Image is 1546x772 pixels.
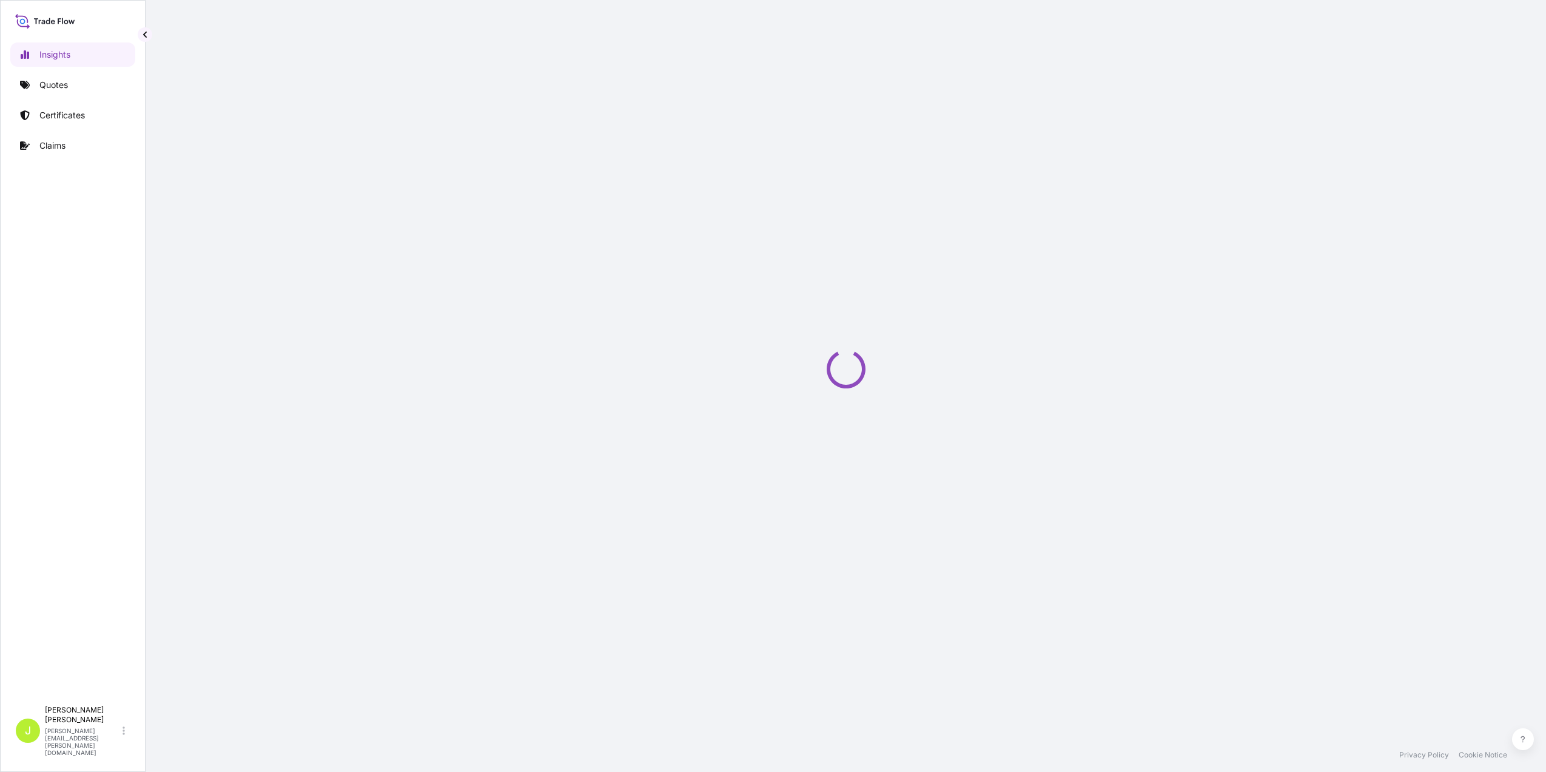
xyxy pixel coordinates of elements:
[39,79,68,91] p: Quotes
[10,42,135,67] a: Insights
[39,109,85,121] p: Certificates
[10,134,135,158] a: Claims
[1399,750,1449,760] a: Privacy Policy
[10,103,135,127] a: Certificates
[39,49,70,61] p: Insights
[1459,750,1507,760] a: Cookie Notice
[39,140,66,152] p: Claims
[10,73,135,97] a: Quotes
[25,725,31,737] span: J
[45,727,120,756] p: [PERSON_NAME][EMAIL_ADDRESS][PERSON_NAME][DOMAIN_NAME]
[45,705,120,725] p: [PERSON_NAME] [PERSON_NAME]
